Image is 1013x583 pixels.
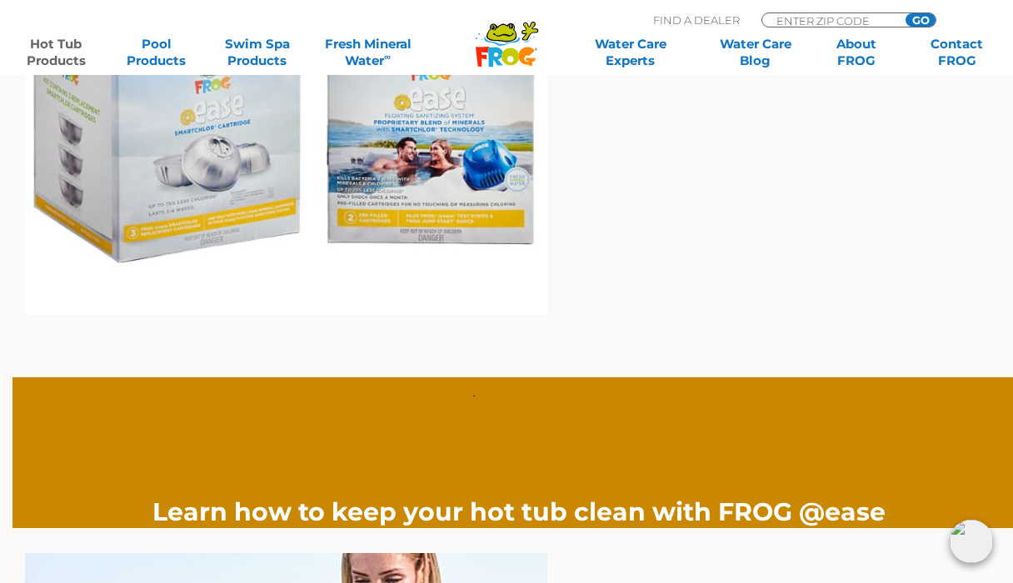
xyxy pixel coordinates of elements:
[775,13,887,27] input: Zip Code Form
[716,36,795,69] a: Water CareBlog
[472,377,566,471] a: Play Video
[817,36,896,69] a: AboutFROG
[384,51,391,62] sup: ∞
[566,36,694,69] a: Water CareExperts
[117,36,196,69] a: PoolProducts
[918,36,996,69] a: ContactFROG
[114,496,925,528] h2: Learn how to keep your hot tub clean with FROG @ease
[950,520,993,563] img: openIcon
[906,13,936,27] input: GO
[319,36,417,69] a: Fresh MineralWater∞
[17,36,95,69] a: Hot TubProducts
[218,36,297,69] a: Swim SpaProducts
[653,12,740,27] p: Find A Dealer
